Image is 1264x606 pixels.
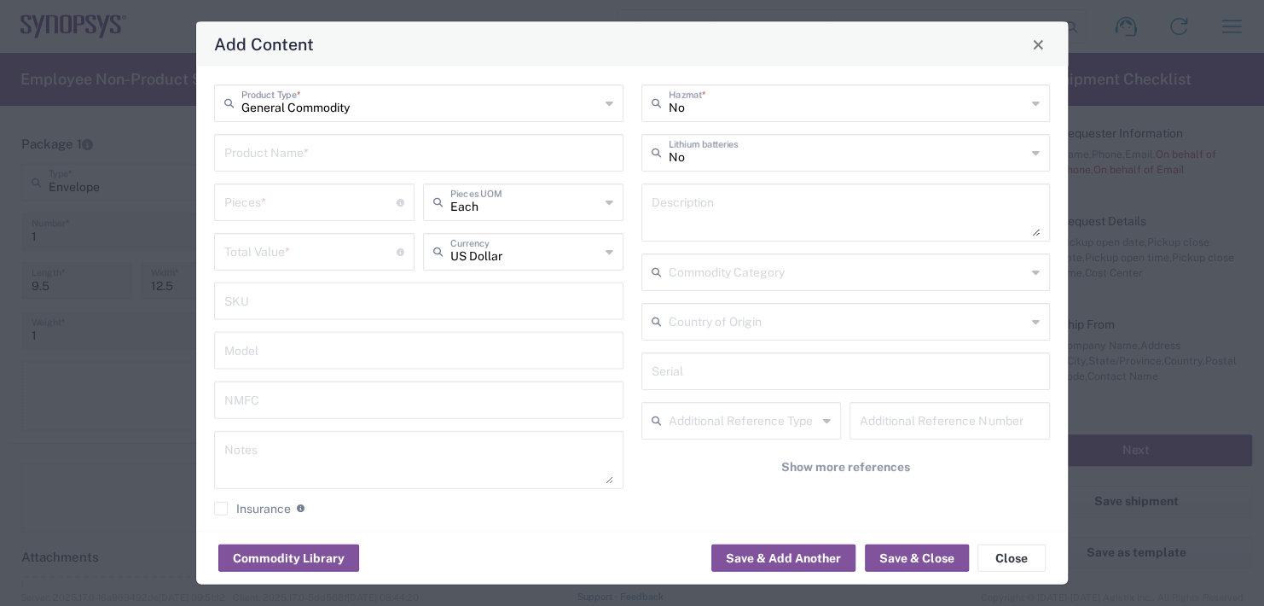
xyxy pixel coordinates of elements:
[218,545,359,572] button: Commodity Library
[781,459,910,475] span: Show more references
[1026,32,1050,56] button: Close
[214,32,314,56] h4: Add Content
[865,545,969,572] button: Save & Close
[711,545,855,572] button: Save & Add Another
[214,502,291,516] label: Insurance
[977,545,1046,572] button: Close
